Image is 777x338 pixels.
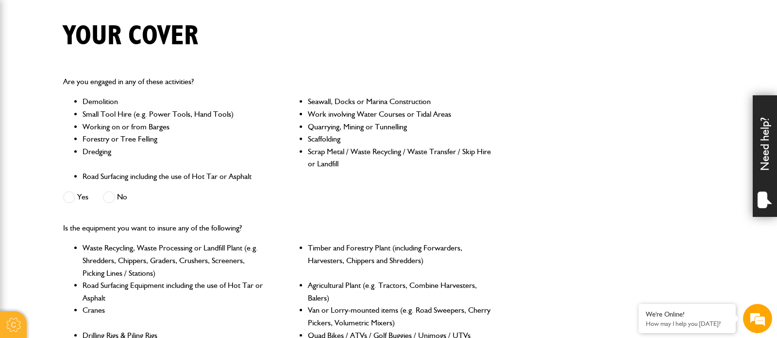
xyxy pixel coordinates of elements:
li: Demolition [83,95,267,108]
em: Start Chat [132,265,176,278]
li: Scrap Metal / Waste Recycling / Waste Transfer / Skip Hire or Landfill [308,145,492,170]
p: Are you engaged in any of these activities? [63,75,492,88]
li: Seawall, Docks or Marina Construction [308,95,492,108]
div: We're Online! [646,310,728,319]
li: Van or Lorry-mounted items (e.g. Road Sweepers, Cherry Pickers, Volumetric Mixers) [308,304,492,329]
li: Road Surfacing Equipment including the use of Hot Tar or Asphalt [83,279,267,304]
li: Work involving Water Courses or Tidal Areas [308,108,492,121]
li: Forestry or Tree Felling [83,133,267,145]
input: Enter your email address [13,119,177,140]
li: Scaffolding [308,133,492,145]
label: No [103,191,127,203]
li: Timber and Forestry Plant (including Forwarders, Harvesters, Chippers and Shredders) [308,242,492,279]
li: Dredging [83,145,267,170]
li: Quarrying, Mining or Tunnelling [308,121,492,133]
li: Working on or from Barges [83,121,267,133]
p: How may I help you today? [646,320,728,327]
li: Waste Recycling, Waste Processing or Landfill Plant (e.g. Shredders, Chippers, Graders, Crushers,... [83,242,267,279]
h1: Your cover [63,20,198,53]
input: Enter your last name [13,90,177,111]
img: d_20077148190_company_1631870298795_20077148190 [17,54,41,68]
input: Enter your phone number [13,147,177,169]
li: Cranes [83,304,267,329]
textarea: Type your message and hit 'Enter' [13,176,177,256]
li: Small Tool Hire (e.g. Power Tools, Hand Tools) [83,108,267,121]
li: Agricultural Plant (e.g. Tractors, Combine Harvesters, Balers) [308,279,492,304]
div: Need help? [753,95,777,217]
label: Yes [63,191,88,203]
div: Minimize live chat window [159,5,183,28]
p: Is the equipment you want to insure any of the following? [63,222,492,234]
li: Road Surfacing including the use of Hot Tar or Asphalt [83,170,267,183]
div: Chat with us now [51,54,163,67]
